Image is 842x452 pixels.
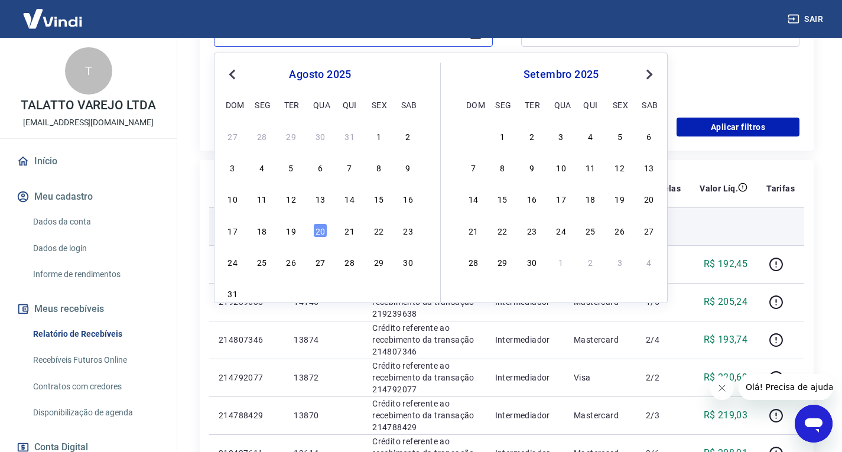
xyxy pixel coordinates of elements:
[294,409,353,421] p: 13870
[704,370,748,385] p: R$ 220,69
[313,129,327,143] div: Choose quarta-feira, 30 de julho de 2025
[255,286,269,300] div: Choose segunda-feira, 1 de setembro de 2025
[284,286,298,300] div: Choose terça-feira, 2 de setembro de 2025
[21,99,156,112] p: TALATTO VAREJO LTDA
[401,97,415,112] div: sab
[525,255,539,269] div: Choose terça-feira, 30 de setembro de 2025
[495,255,509,269] div: Choose segunda-feira, 29 de setembro de 2025
[226,286,240,300] div: Choose domingo, 31 de agosto de 2025
[700,183,738,194] p: Valor Líq.
[28,348,162,372] a: Recebíveis Futuros Online
[464,127,658,270] div: month 2025-09
[466,223,480,238] div: Choose domingo, 21 de setembro de 2025
[226,160,240,174] div: Choose domingo, 3 de agosto de 2025
[28,236,162,261] a: Dados de login
[343,223,357,238] div: Choose quinta-feira, 21 de agosto de 2025
[255,129,269,143] div: Choose segunda-feira, 28 de julho de 2025
[554,97,568,112] div: qua
[284,191,298,206] div: Choose terça-feira, 12 de agosto de 2025
[495,160,509,174] div: Choose segunda-feira, 8 de setembro de 2025
[583,160,597,174] div: Choose quinta-feira, 11 de setembro de 2025
[642,191,656,206] div: Choose sábado, 20 de setembro de 2025
[313,223,327,238] div: Choose quarta-feira, 20 de agosto de 2025
[284,223,298,238] div: Choose terça-feira, 19 de agosto de 2025
[226,255,240,269] div: Choose domingo, 24 de agosto de 2025
[226,97,240,112] div: dom
[704,295,748,309] p: R$ 205,24
[525,97,539,112] div: ter
[554,255,568,269] div: Choose quarta-feira, 1 de outubro de 2025
[255,191,269,206] div: Choose segunda-feira, 11 de agosto de 2025
[224,127,417,302] div: month 2025-08
[613,97,627,112] div: sex
[343,191,357,206] div: Choose quinta-feira, 14 de agosto de 2025
[294,372,353,383] p: 13872
[554,160,568,174] div: Choose quarta-feira, 10 de setembro de 2025
[466,255,480,269] div: Choose domingo, 28 de setembro de 2025
[65,47,112,95] div: T
[372,191,386,206] div: Choose sexta-feira, 15 de agosto de 2025
[23,116,154,129] p: [EMAIL_ADDRESS][DOMAIN_NAME]
[313,286,327,300] div: Choose quarta-feira, 3 de setembro de 2025
[255,97,269,112] div: seg
[28,375,162,399] a: Contratos com credores
[466,160,480,174] div: Choose domingo, 7 de setembro de 2025
[28,262,162,287] a: Informe de rendimentos
[343,160,357,174] div: Choose quinta-feira, 7 de agosto de 2025
[226,223,240,238] div: Choose domingo, 17 de agosto de 2025
[343,129,357,143] div: Choose quinta-feira, 31 de julho de 2025
[525,160,539,174] div: Choose terça-feira, 9 de setembro de 2025
[313,160,327,174] div: Choose quarta-feira, 6 de agosto de 2025
[766,183,795,194] p: Tarifas
[224,67,417,82] div: agosto 2025
[7,8,99,18] span: Olá! Precisa de ajuda?
[401,223,415,238] div: Choose sábado, 23 de agosto de 2025
[583,191,597,206] div: Choose quinta-feira, 18 de setembro de 2025
[574,409,627,421] p: Mastercard
[225,67,239,82] button: Previous Month
[372,322,476,357] p: Crédito referente ao recebimento da transação 214807346
[583,129,597,143] div: Choose quinta-feira, 4 de setembro de 2025
[525,191,539,206] div: Choose terça-feira, 16 de setembro de 2025
[554,129,568,143] div: Choose quarta-feira, 3 de setembro de 2025
[495,191,509,206] div: Choose segunda-feira, 15 de setembro de 2025
[613,255,627,269] div: Choose sexta-feira, 3 de outubro de 2025
[255,255,269,269] div: Choose segunda-feira, 25 de agosto de 2025
[739,374,833,400] iframe: Mensagem da empresa
[28,322,162,346] a: Relatório de Recebíveis
[646,334,681,346] p: 2/4
[642,67,656,82] button: Next Month
[613,191,627,206] div: Choose sexta-feira, 19 de setembro de 2025
[642,160,656,174] div: Choose sábado, 13 de setembro de 2025
[495,129,509,143] div: Choose segunda-feira, 1 de setembro de 2025
[313,97,327,112] div: qua
[219,334,275,346] p: 214807346
[642,223,656,238] div: Choose sábado, 27 de setembro de 2025
[219,372,275,383] p: 214792077
[574,372,627,383] p: Visa
[28,210,162,234] a: Dados da conta
[495,409,555,421] p: Intermediador
[255,223,269,238] div: Choose segunda-feira, 18 de agosto de 2025
[795,405,833,443] iframe: Botão para abrir a janela de mensagens
[642,129,656,143] div: Choose sábado, 6 de setembro de 2025
[677,118,799,136] button: Aplicar filtros
[642,97,656,112] div: sab
[401,191,415,206] div: Choose sábado, 16 de agosto de 2025
[466,97,480,112] div: dom
[372,223,386,238] div: Choose sexta-feira, 22 de agosto de 2025
[255,160,269,174] div: Choose segunda-feira, 4 de agosto de 2025
[294,334,353,346] p: 13874
[554,191,568,206] div: Choose quarta-feira, 17 de setembro de 2025
[401,160,415,174] div: Choose sábado, 9 de agosto de 2025
[284,129,298,143] div: Choose terça-feira, 29 de julho de 2025
[464,67,658,82] div: setembro 2025
[613,129,627,143] div: Choose sexta-feira, 5 de setembro de 2025
[574,334,627,346] p: Mastercard
[710,376,734,400] iframe: Fechar mensagem
[343,286,357,300] div: Choose quinta-feira, 4 de setembro de 2025
[343,255,357,269] div: Choose quinta-feira, 28 de agosto de 2025
[401,129,415,143] div: Choose sábado, 2 de agosto de 2025
[372,286,386,300] div: Choose sexta-feira, 5 de setembro de 2025
[226,191,240,206] div: Choose domingo, 10 de agosto de 2025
